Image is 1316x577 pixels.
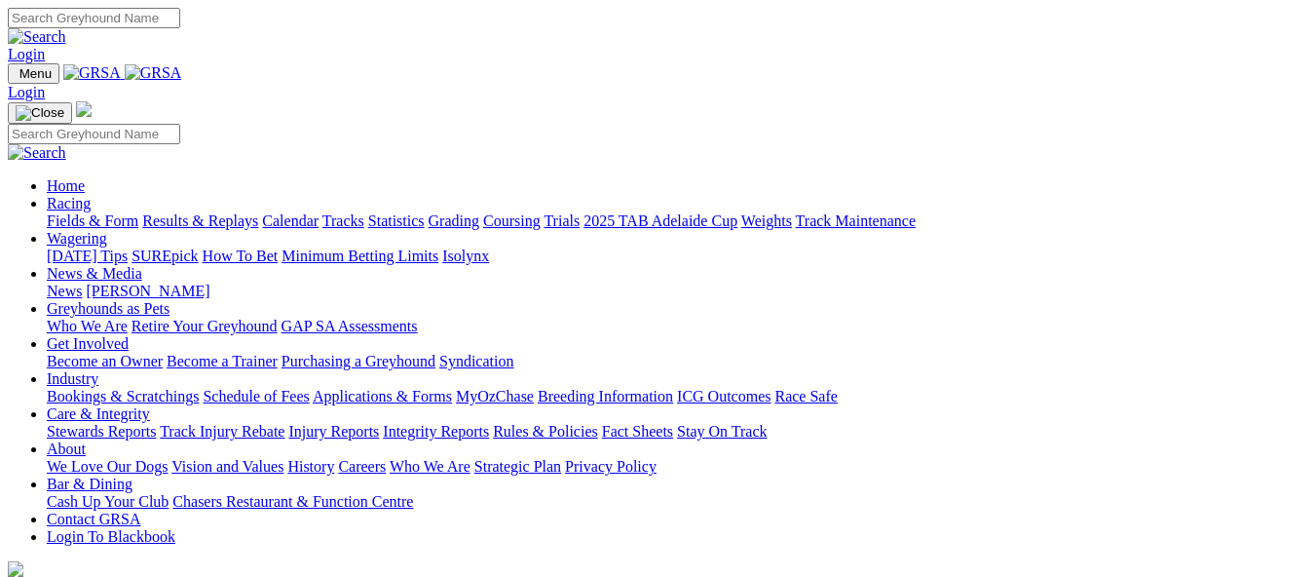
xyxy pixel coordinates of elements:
[47,511,140,527] a: Contact GRSA
[583,212,737,229] a: 2025 TAB Adelaide Cup
[288,423,379,440] a: Injury Reports
[47,405,150,422] a: Care & Integrity
[47,248,128,264] a: [DATE] Tips
[167,353,278,369] a: Become a Trainer
[383,423,489,440] a: Integrity Reports
[282,353,435,369] a: Purchasing a Greyhound
[47,335,129,352] a: Get Involved
[282,318,418,334] a: GAP SA Assessments
[47,423,156,440] a: Stewards Reports
[47,177,85,194] a: Home
[132,248,198,264] a: SUREpick
[538,388,673,404] a: Breeding Information
[8,561,23,577] img: logo-grsa-white.png
[47,283,82,299] a: News
[47,300,169,317] a: Greyhounds as Pets
[565,458,657,475] a: Privacy Policy
[47,458,1308,476] div: About
[63,64,121,82] img: GRSA
[8,8,180,28] input: Search
[47,265,142,282] a: News & Media
[142,212,258,229] a: Results & Replays
[677,423,767,440] a: Stay On Track
[287,458,334,475] a: History
[171,458,283,475] a: Vision and Values
[602,423,673,440] a: Fact Sheets
[774,388,837,404] a: Race Safe
[47,528,175,545] a: Login To Blackbook
[474,458,561,475] a: Strategic Plan
[76,101,92,117] img: logo-grsa-white.png
[47,370,98,387] a: Industry
[456,388,534,404] a: MyOzChase
[160,423,284,440] a: Track Injury Rebate
[47,318,1308,335] div: Greyhounds as Pets
[47,212,1308,230] div: Racing
[16,105,64,121] img: Close
[203,248,279,264] a: How To Bet
[429,212,479,229] a: Grading
[8,28,66,46] img: Search
[47,388,1308,405] div: Industry
[313,388,452,404] a: Applications & Forms
[8,84,45,100] a: Login
[677,388,771,404] a: ICG Outcomes
[8,102,72,124] button: Toggle navigation
[47,248,1308,265] div: Wagering
[19,66,52,81] span: Menu
[442,248,489,264] a: Isolynx
[8,63,59,84] button: Toggle navigation
[47,230,107,247] a: Wagering
[125,64,182,82] img: GRSA
[390,458,470,475] a: Who We Are
[47,458,168,475] a: We Love Our Dogs
[544,212,580,229] a: Trials
[47,493,1308,511] div: Bar & Dining
[47,353,1308,370] div: Get Involved
[47,195,91,212] a: Racing
[172,493,413,510] a: Chasers Restaurant & Function Centre
[493,423,598,440] a: Rules & Policies
[47,283,1308,300] div: News & Media
[47,353,163,369] a: Become an Owner
[8,46,45,62] a: Login
[368,212,425,229] a: Statistics
[741,212,792,229] a: Weights
[439,353,513,369] a: Syndication
[8,124,180,144] input: Search
[47,212,138,229] a: Fields & Form
[322,212,364,229] a: Tracks
[132,318,278,334] a: Retire Your Greyhound
[47,423,1308,441] div: Care & Integrity
[47,476,132,492] a: Bar & Dining
[262,212,319,229] a: Calendar
[282,248,438,264] a: Minimum Betting Limits
[203,388,309,404] a: Schedule of Fees
[86,283,209,299] a: [PERSON_NAME]
[47,388,199,404] a: Bookings & Scratchings
[483,212,541,229] a: Coursing
[47,441,86,457] a: About
[47,493,169,510] a: Cash Up Your Club
[338,458,386,475] a: Careers
[796,212,916,229] a: Track Maintenance
[47,318,128,334] a: Who We Are
[8,144,66,162] img: Search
